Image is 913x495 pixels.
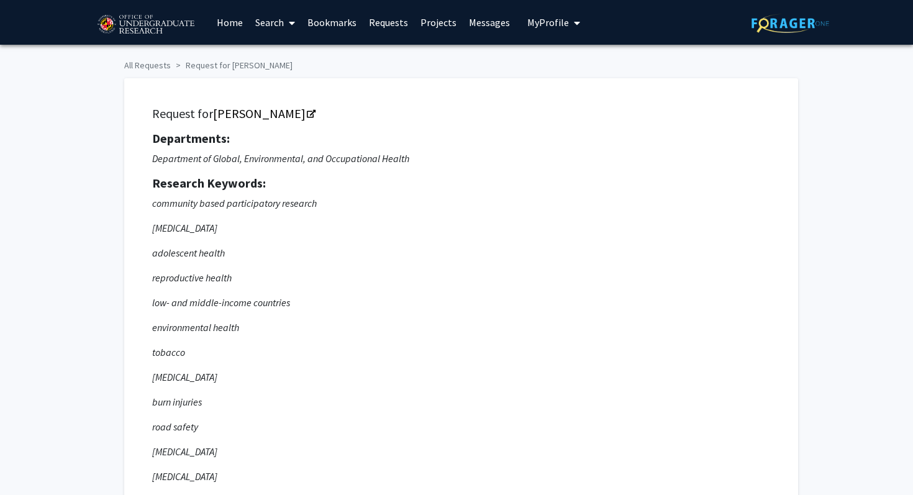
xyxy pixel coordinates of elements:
[363,1,414,44] a: Requests
[9,439,53,486] iframe: Chat
[152,370,770,384] p: [MEDICAL_DATA]
[152,444,770,459] p: [MEDICAL_DATA]
[152,345,770,360] p: tobacco
[463,1,516,44] a: Messages
[152,270,770,285] p: reproductive health
[249,1,301,44] a: Search
[171,59,293,72] li: Request for [PERSON_NAME]
[152,245,770,260] p: adolescent health
[152,469,770,484] p: [MEDICAL_DATA]
[152,106,770,121] h5: Request for
[211,1,249,44] a: Home
[301,1,363,44] a: Bookmarks
[152,175,266,191] strong: Research Keywords:
[152,196,770,211] p: community based participatory research
[152,419,770,434] p: road safety
[124,54,789,72] ol: breadcrumb
[93,9,198,40] img: University of Maryland Logo
[213,106,314,121] a: Opens in a new tab
[414,1,463,44] a: Projects
[752,14,829,33] img: ForagerOne Logo
[152,130,230,146] strong: Departments:
[152,295,770,310] p: low- and middle-income countries
[124,60,171,71] a: All Requests
[152,320,770,335] p: environmental health
[152,152,409,165] i: Department of Global, Environmental, and Occupational Health
[152,220,770,235] p: [MEDICAL_DATA]
[527,16,569,29] span: My Profile
[152,394,770,409] p: burn injuries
